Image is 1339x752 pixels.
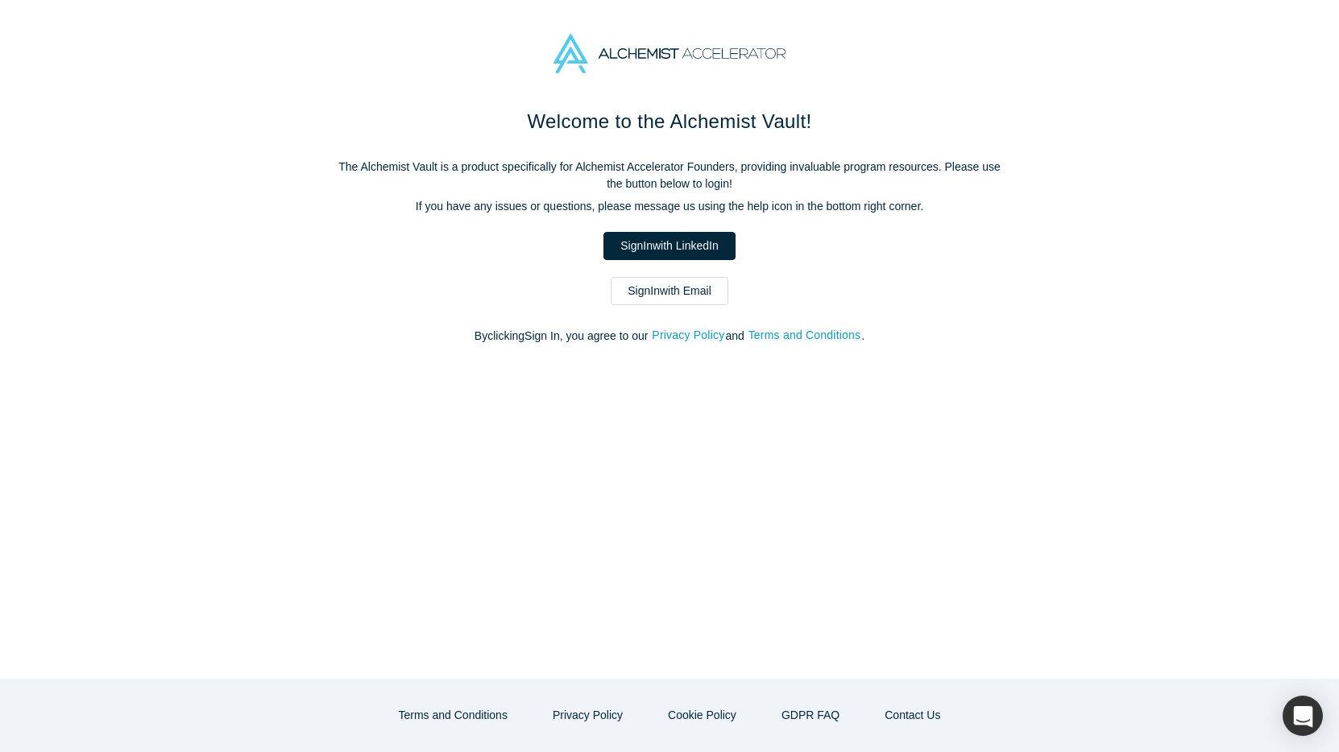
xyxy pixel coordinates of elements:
button: Terms and Conditions [382,701,524,729]
button: Privacy Policy [536,701,640,729]
a: SignInwith Email [611,277,728,305]
button: Privacy Policy [651,326,725,345]
a: GDPR FAQ [765,701,856,729]
p: By clicking Sign In , you agree to our and . [331,328,1008,345]
p: The Alchemist Vault is a product specifically for Alchemist Accelerator Founders, providing inval... [331,159,1008,192]
button: Cookie Policy [651,701,753,729]
button: Terms and Conditions [748,326,862,345]
h1: Welcome to the Alchemist Vault! [331,107,1008,136]
a: SignInwith LinkedIn [603,232,735,260]
p: If you have any issues or questions, please message us using the help icon in the bottom right co... [331,198,1008,215]
img: Alchemist Accelerator Logo [553,34,786,73]
a: Contact Us [868,701,957,729]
